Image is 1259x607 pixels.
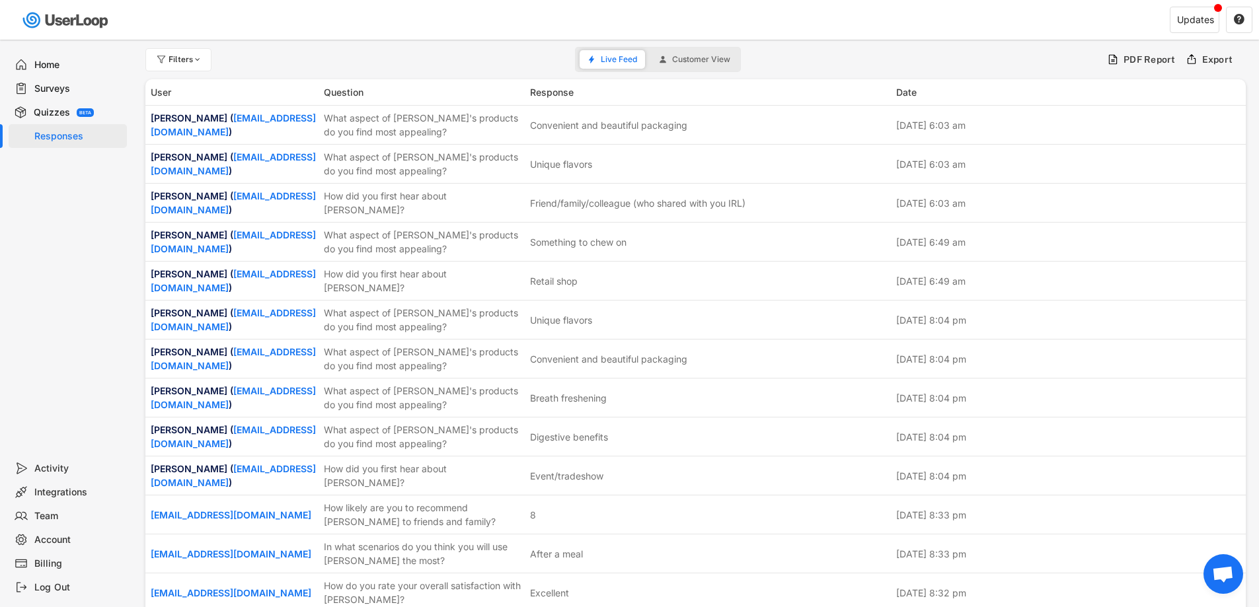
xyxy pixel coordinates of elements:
[324,384,522,411] div: What aspect of [PERSON_NAME]'s products do you find most appealing?
[324,85,522,99] div: Question
[324,267,522,295] div: How did you first hear about [PERSON_NAME]?
[151,423,316,450] div: [PERSON_NAME] ( )
[324,228,522,256] div: What aspect of [PERSON_NAME]'s products do you find most appealing?
[530,391,607,405] div: Breath freshening
[324,189,522,217] div: How did you first hear about [PERSON_NAME]?
[34,462,122,475] div: Activity
[151,306,316,334] div: [PERSON_NAME] ( )
[530,85,888,99] div: Response
[530,196,745,210] div: Friend/family/colleague (who shared with you IRL)
[1234,13,1244,25] text: 
[672,55,730,63] span: Customer View
[151,424,316,449] a: [EMAIL_ADDRESS][DOMAIN_NAME]
[1203,554,1243,594] div: Open chat
[896,469,1241,483] div: [DATE] 8:04 pm
[896,391,1241,405] div: [DATE] 8:04 pm
[151,587,311,598] a: [EMAIL_ADDRESS][DOMAIN_NAME]
[530,547,583,561] div: After a meal
[151,229,316,254] a: [EMAIL_ADDRESS][DOMAIN_NAME]
[34,510,122,522] div: Team
[34,83,122,95] div: Surveys
[79,110,91,115] div: BETA
[151,307,316,332] a: [EMAIL_ADDRESS][DOMAIN_NAME]
[530,235,627,249] div: Something to chew on
[151,268,316,293] a: [EMAIL_ADDRESS][DOMAIN_NAME]
[324,423,522,450] div: What aspect of [PERSON_NAME]'s products do you find most appealing?
[530,469,603,483] div: Event/tradeshow
[530,352,687,366] div: Convenient and beautiful packaging
[151,462,316,489] div: [PERSON_NAME] ( )
[896,586,1241,600] div: [DATE] 8:32 pm
[151,267,316,295] div: [PERSON_NAME] ( )
[580,50,645,69] button: Live Feed
[34,486,122,499] div: Integrations
[651,50,738,69] button: Customer View
[34,557,122,570] div: Billing
[151,463,316,488] a: [EMAIL_ADDRESS][DOMAIN_NAME]
[324,501,522,528] div: How likely are you to recommend [PERSON_NAME] to friends and family?
[151,150,316,178] div: [PERSON_NAME] ( )
[530,157,592,171] div: Unique flavors
[151,346,316,371] a: [EMAIL_ADDRESS][DOMAIN_NAME]
[34,581,122,594] div: Log Out
[151,385,316,410] a: [EMAIL_ADDRESS][DOMAIN_NAME]
[896,352,1241,366] div: [DATE] 8:04 pm
[34,130,122,143] div: Responses
[151,228,316,256] div: [PERSON_NAME] ( )
[601,55,637,63] span: Live Feed
[20,7,113,34] img: userloop-logo-01.svg
[324,462,522,489] div: How did you first hear about [PERSON_NAME]?
[896,274,1241,288] div: [DATE] 6:49 am
[530,313,592,327] div: Unique flavors
[530,118,687,132] div: Convenient and beautiful packaging
[896,508,1241,522] div: [DATE] 8:33 pm
[151,189,316,217] div: [PERSON_NAME] ( )
[151,509,311,520] a: [EMAIL_ADDRESS][DOMAIN_NAME]
[896,118,1241,132] div: [DATE] 6:03 am
[324,306,522,334] div: What aspect of [PERSON_NAME]'s products do you find most appealing?
[1233,14,1245,26] button: 
[151,345,316,373] div: [PERSON_NAME] ( )
[896,196,1241,210] div: [DATE] 6:03 am
[896,430,1241,444] div: [DATE] 8:04 pm
[1177,15,1214,24] div: Updates
[34,534,122,546] div: Account
[1202,54,1233,65] div: Export
[896,313,1241,327] div: [DATE] 8:04 pm
[324,150,522,178] div: What aspect of [PERSON_NAME]'s products do you find most appealing?
[530,586,569,600] div: Excellent
[324,540,522,567] div: In what scenarios do you think you will use [PERSON_NAME] the most?
[169,55,203,63] div: Filters
[151,384,316,411] div: [PERSON_NAME] ( )
[151,85,316,99] div: User
[324,111,522,139] div: What aspect of [PERSON_NAME]'s products do you find most appealing?
[34,106,70,119] div: Quizzes
[896,85,1241,99] div: Date
[896,235,1241,249] div: [DATE] 6:49 am
[151,112,316,137] a: [EMAIL_ADDRESS][DOMAIN_NAME]
[151,190,316,215] a: [EMAIL_ADDRESS][DOMAIN_NAME]
[530,508,536,522] div: 8
[34,59,122,71] div: Home
[151,548,311,559] a: [EMAIL_ADDRESS][DOMAIN_NAME]
[530,274,578,288] div: Retail shop
[324,345,522,373] div: What aspect of [PERSON_NAME]'s products do you find most appealing?
[1124,54,1176,65] div: PDF Report
[151,111,316,139] div: [PERSON_NAME] ( )
[896,547,1241,561] div: [DATE] 8:33 pm
[530,430,608,444] div: Digestive benefits
[324,579,522,606] div: How do you rate your overall satisfaction with [PERSON_NAME]?
[151,151,316,176] a: [EMAIL_ADDRESS][DOMAIN_NAME]
[896,157,1241,171] div: [DATE] 6:03 am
